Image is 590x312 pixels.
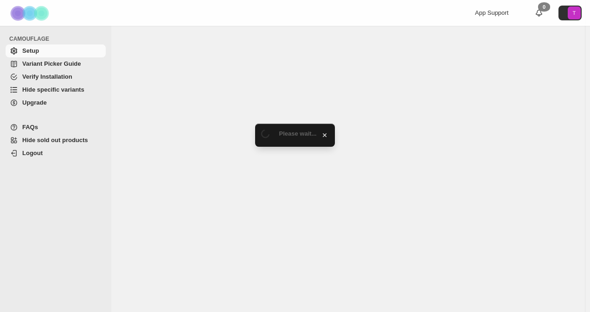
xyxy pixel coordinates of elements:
[22,86,84,93] span: Hide specific variants
[6,96,106,109] a: Upgrade
[22,124,38,131] span: FAQs
[6,83,106,96] a: Hide specific variants
[6,44,106,57] a: Setup
[22,150,43,156] span: Logout
[22,47,39,54] span: Setup
[22,60,81,67] span: Variant Picker Guide
[568,6,581,19] span: Avatar with initials T
[22,73,72,80] span: Verify Installation
[279,130,317,137] span: Please wait...
[6,57,106,70] a: Variant Picker Guide
[22,137,88,144] span: Hide sold out products
[6,70,106,83] a: Verify Installation
[475,9,508,16] span: App Support
[558,6,582,20] button: Avatar with initials T
[6,147,106,160] a: Logout
[538,2,550,12] div: 0
[22,99,47,106] span: Upgrade
[6,134,106,147] a: Hide sold out products
[534,8,544,18] a: 0
[6,121,106,134] a: FAQs
[7,0,54,26] img: Camouflage
[573,10,576,16] text: T
[9,35,107,43] span: CAMOUFLAGE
